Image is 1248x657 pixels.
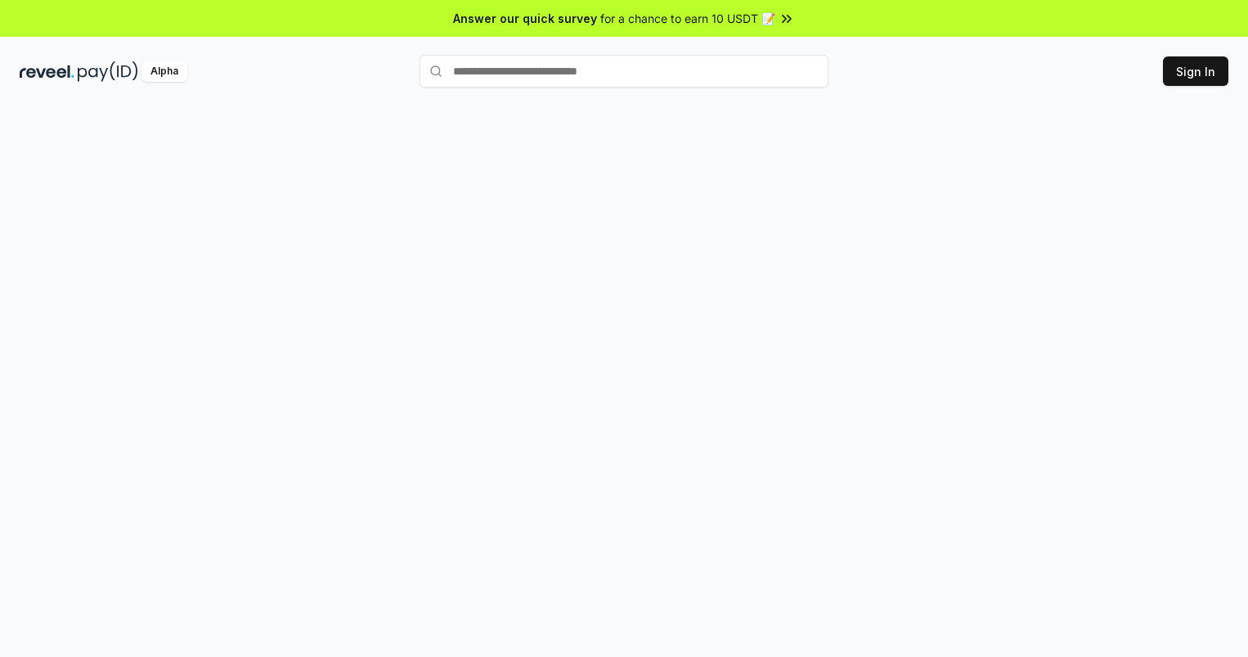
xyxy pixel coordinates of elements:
span: for a chance to earn 10 USDT 📝 [600,10,775,27]
span: Answer our quick survey [453,10,597,27]
img: pay_id [78,61,138,82]
img: reveel_dark [20,61,74,82]
button: Sign In [1163,56,1228,86]
div: Alpha [141,61,187,82]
